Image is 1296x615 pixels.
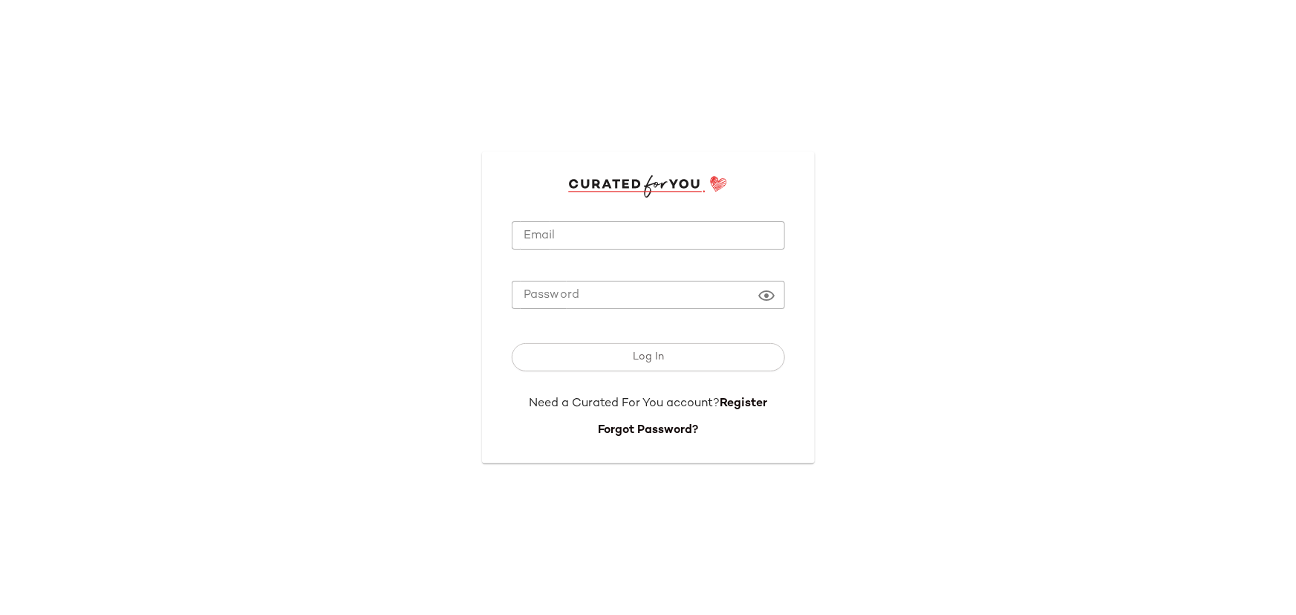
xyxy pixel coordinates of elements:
[632,351,664,363] span: Log In
[720,397,767,410] a: Register
[568,175,728,198] img: cfy_login_logo.DGdB1djN.svg
[529,397,720,410] span: Need a Curated For You account?
[598,424,698,437] a: Forgot Password?
[512,343,785,371] button: Log In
